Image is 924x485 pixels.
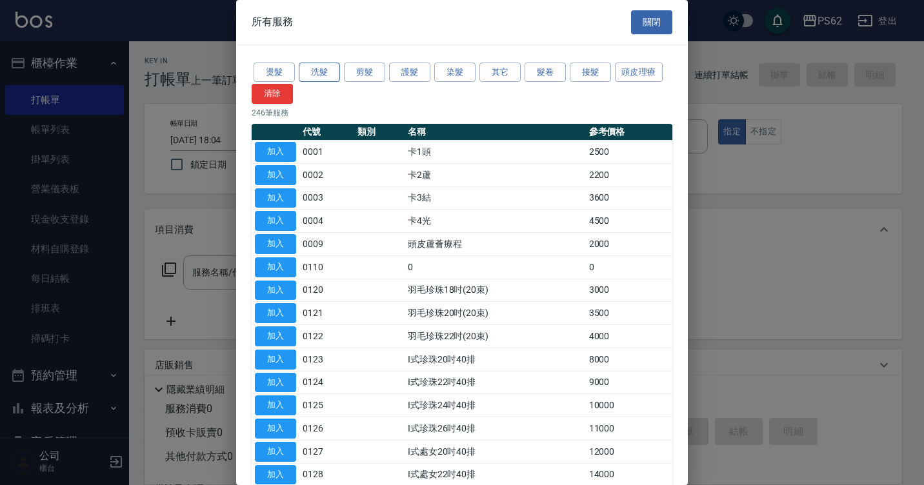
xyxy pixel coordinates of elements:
button: 加入 [255,326,296,346]
button: 加入 [255,281,296,301]
td: 11000 [586,417,672,440]
td: 2200 [586,163,672,186]
td: I式處女20吋40排 [405,440,586,463]
button: 頭皮理療 [615,63,663,83]
td: I式珍珠24吋40排 [405,394,586,417]
button: 髮卷 [525,63,566,83]
button: 染髮 [434,63,476,83]
td: 12000 [586,440,672,463]
td: 2000 [586,233,672,256]
p: 246 筆服務 [252,107,672,119]
td: 0 [405,255,586,279]
td: 0009 [299,233,354,256]
td: 0004 [299,210,354,233]
td: 0002 [299,163,354,186]
button: 加入 [255,395,296,415]
td: 9000 [586,371,672,394]
span: 所有服務 [252,15,293,28]
td: 卡3結 [405,186,586,210]
button: 加入 [255,234,296,254]
td: 0003 [299,186,354,210]
td: 0121 [299,302,354,325]
td: 2500 [586,141,672,164]
th: 名稱 [405,124,586,141]
td: 3500 [586,302,672,325]
td: 羽毛珍珠18吋(20束) [405,279,586,302]
button: 洗髮 [299,63,340,83]
th: 類別 [354,124,404,141]
td: 卡2蘆 [405,163,586,186]
td: I式珍珠22吋40排 [405,371,586,394]
button: 加入 [255,142,296,162]
button: 加入 [255,303,296,323]
button: 加入 [255,442,296,462]
button: 其它 [479,63,521,83]
td: 3600 [586,186,672,210]
td: 羽毛珍珠22吋(20束) [405,325,586,348]
button: 加入 [255,419,296,439]
button: 加入 [255,211,296,231]
th: 參考價格 [586,124,672,141]
button: 清除 [252,84,293,104]
td: 0123 [299,348,354,371]
td: 羽毛珍珠20吋(20束) [405,302,586,325]
td: 卡1頭 [405,141,586,164]
td: 3000 [586,279,672,302]
td: 0001 [299,141,354,164]
td: 0127 [299,440,354,463]
td: I式珍珠26吋40排 [405,417,586,440]
button: 加入 [255,257,296,277]
button: 關閉 [631,10,672,34]
td: 頭皮蘆薈療程 [405,233,586,256]
button: 剪髮 [344,63,385,83]
td: 0124 [299,371,354,394]
button: 加入 [255,188,296,208]
td: 0120 [299,279,354,302]
td: 10000 [586,394,672,417]
button: 燙髮 [254,63,295,83]
button: 加入 [255,373,296,393]
td: 0 [586,255,672,279]
th: 代號 [299,124,354,141]
button: 加入 [255,465,296,485]
td: 0122 [299,325,354,348]
button: 加入 [255,165,296,185]
button: 護髮 [389,63,430,83]
button: 接髮 [570,63,611,83]
td: 0126 [299,417,354,440]
td: 卡4光 [405,210,586,233]
td: 4000 [586,325,672,348]
td: I式珍珠20吋40排 [405,348,586,371]
td: 8000 [586,348,672,371]
td: 4500 [586,210,672,233]
td: 0110 [299,255,354,279]
button: 加入 [255,350,296,370]
td: 0125 [299,394,354,417]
